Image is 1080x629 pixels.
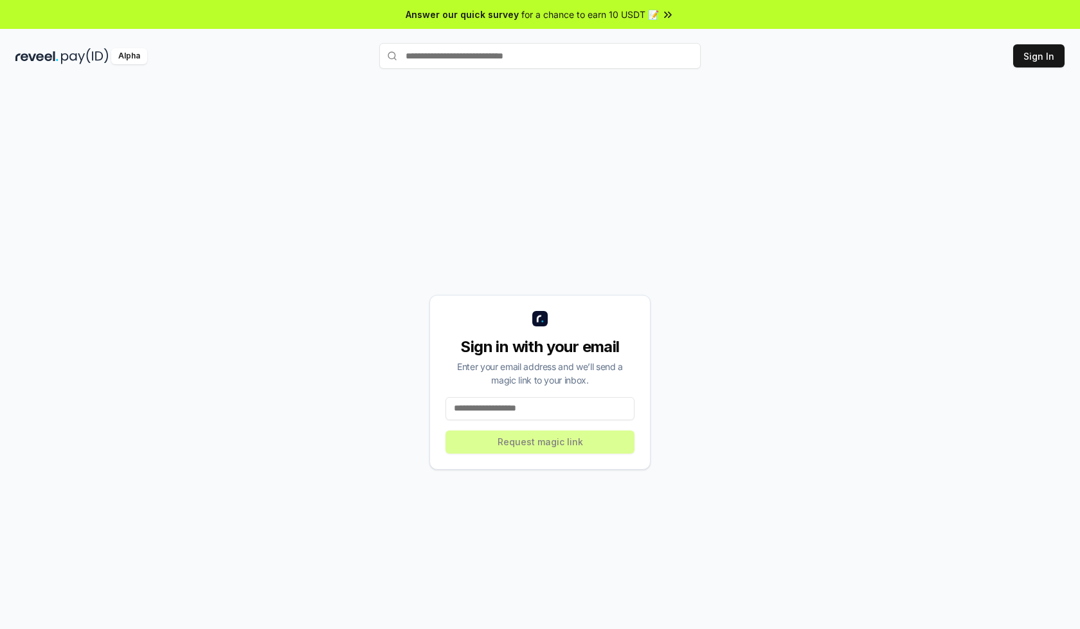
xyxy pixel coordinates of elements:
[446,360,634,387] div: Enter your email address and we’ll send a magic link to your inbox.
[406,8,519,21] span: Answer our quick survey
[15,48,59,64] img: reveel_dark
[61,48,109,64] img: pay_id
[1013,44,1065,67] button: Sign In
[521,8,659,21] span: for a chance to earn 10 USDT 📝
[532,311,548,326] img: logo_small
[446,337,634,357] div: Sign in with your email
[111,48,147,64] div: Alpha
